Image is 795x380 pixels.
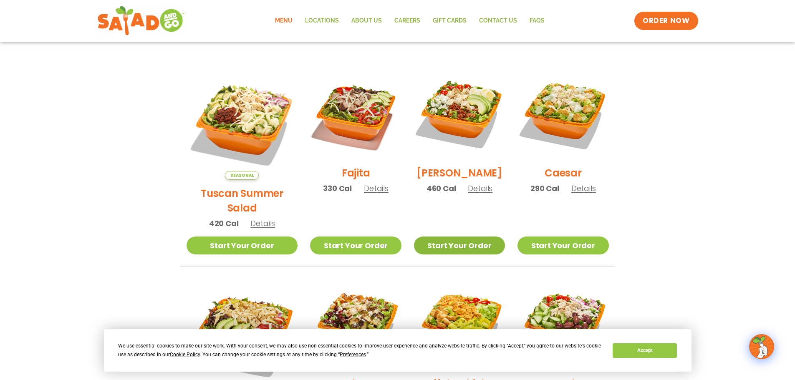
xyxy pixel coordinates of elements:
a: About Us [345,11,388,30]
span: Preferences [340,352,366,357]
img: Product photo for Roasted Autumn Salad [310,279,401,370]
a: GIFT CARDS [427,11,473,30]
img: new-SAG-logo-768×292 [97,4,185,38]
img: Product photo for Fajita Salad [310,68,401,159]
a: Menu [269,11,299,30]
span: 420 Cal [209,218,239,229]
a: Careers [388,11,427,30]
img: wpChatIcon [750,335,773,358]
span: Details [364,183,389,194]
a: Start Your Order [187,237,298,254]
a: Locations [299,11,345,30]
h2: Tuscan Summer Salad [187,186,298,215]
span: 290 Cal [530,183,559,194]
span: Details [250,218,275,229]
span: ORDER NOW [643,16,689,26]
span: Details [571,183,596,194]
img: Product photo for Buffalo Chicken Salad [414,279,505,370]
span: Seasonal [225,171,259,180]
img: Product photo for Tuscan Summer Salad [187,68,298,180]
div: Cookie Consent Prompt [104,329,692,372]
a: Start Your Order [414,237,505,254]
a: Start Your Order [310,237,401,254]
img: Product photo for Caesar Salad [517,68,608,159]
span: 460 Cal [427,183,456,194]
a: Start Your Order [517,237,608,254]
h2: [PERSON_NAME] [416,166,502,180]
h2: Fajita [342,166,370,180]
span: Details [468,183,492,194]
img: Product photo for Cobb Salad [414,68,505,159]
span: 330 Cal [323,183,352,194]
div: We use essential cookies to make our site work. With your consent, we may also use non-essential ... [118,342,603,359]
a: FAQs [523,11,551,30]
button: Accept [613,343,677,358]
a: ORDER NOW [634,12,698,30]
a: Contact Us [473,11,523,30]
span: Cookie Policy [170,352,200,357]
img: Product photo for Greek Salad [517,279,608,370]
nav: Menu [269,11,551,30]
h2: Caesar [545,166,582,180]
